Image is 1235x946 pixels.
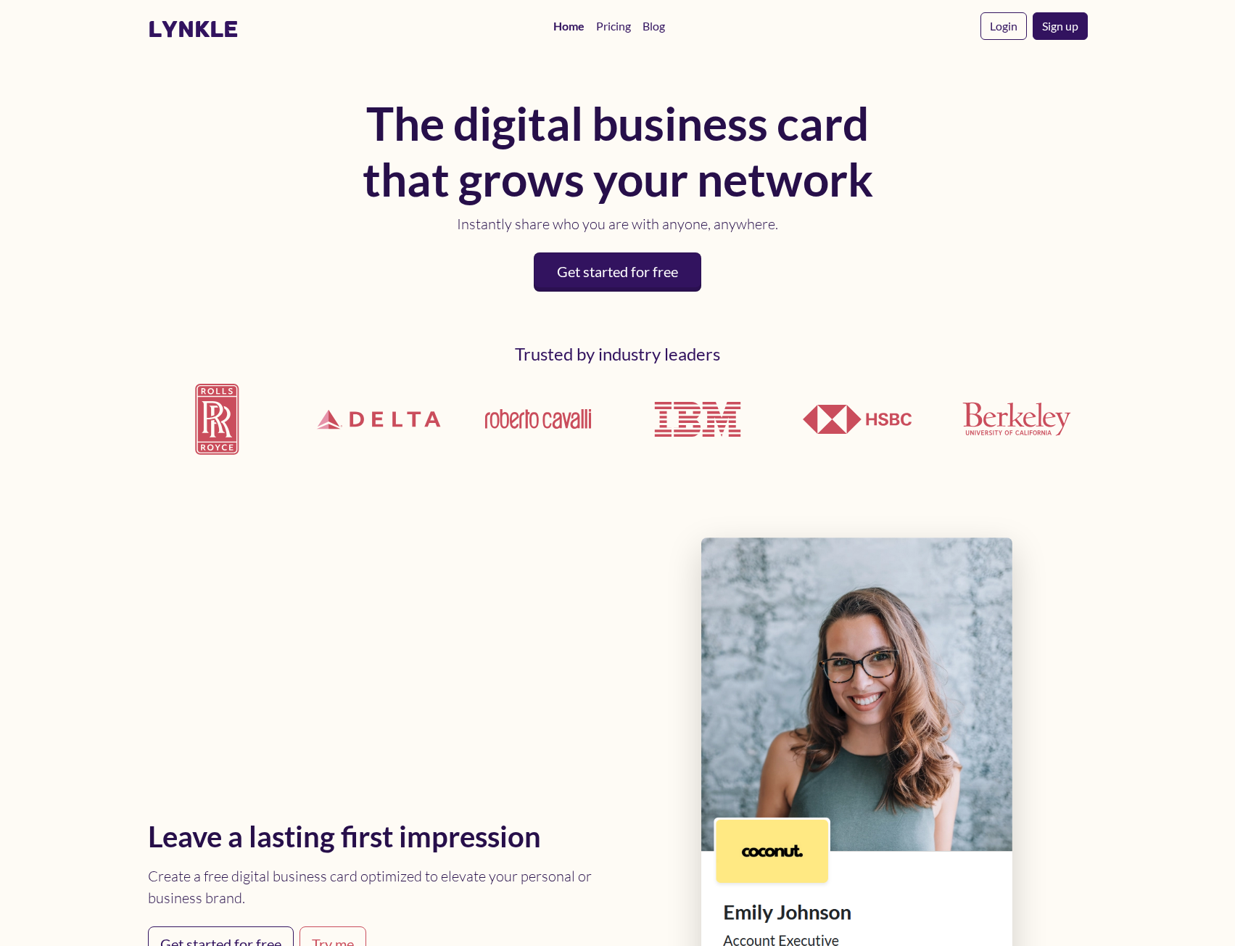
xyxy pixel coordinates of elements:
[148,819,609,854] h2: Leave a lasting first impression
[590,12,637,41] a: Pricing
[148,344,1088,365] h2: Trusted by industry leaders
[148,371,290,466] img: Rolls Royce
[548,12,590,41] a: Home
[357,96,879,207] h1: The digital business card that grows your network
[148,865,609,909] p: Create a free digital business card optimized to elevate your personal or business brand.
[803,405,912,434] img: HSBC
[1033,12,1088,40] a: Sign up
[962,402,1071,436] img: UCLA Berkeley
[643,365,752,474] img: IBM
[484,408,592,430] img: Roberto Cavalli
[357,213,879,235] p: Instantly share who you are with anyone, anywhere.
[980,12,1027,40] a: Login
[637,12,671,41] a: Blog
[307,369,450,470] img: Delta Airlines
[534,252,701,292] a: Get started for free
[148,15,239,43] a: lynkle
